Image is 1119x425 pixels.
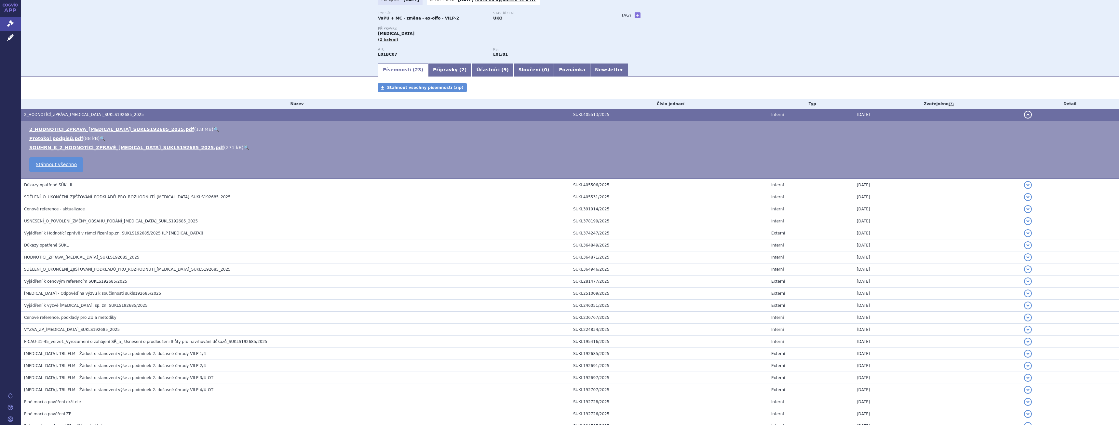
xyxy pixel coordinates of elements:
[1024,290,1032,297] button: detail
[771,388,785,392] span: Externí
[554,64,590,77] a: Poznámka
[24,412,71,416] span: Plné moci a pověření ZP
[493,48,602,51] p: RS:
[570,324,768,336] td: SUKL224834/2025
[387,85,464,90] span: Stáhnout všechny písemnosti (zip)
[493,16,503,21] strong: UKO
[471,64,513,77] a: Účastníci (9)
[771,291,785,296] span: Externí
[771,207,784,211] span: Interní
[854,239,1021,251] td: [DATE]
[24,207,85,211] span: Cenové reference - aktualizace
[24,279,127,284] span: Vyjádření k cenovým referencím SUKLS192685/2025
[1024,229,1032,237] button: detail
[24,231,203,235] span: Vyjádření k Hodnotící zprávě v rámci řízení sp.zn. SUKLS192685/2025 (LP Onureg)
[854,203,1021,215] td: [DATE]
[771,327,784,332] span: Interní
[29,135,1112,142] li: ( )
[854,384,1021,396] td: [DATE]
[544,67,547,72] span: 0
[854,360,1021,372] td: [DATE]
[854,99,1021,109] th: Zveřejněno
[1024,410,1032,418] button: detail
[21,99,570,109] th: Název
[24,267,231,272] span: SDĚLENÍ_O_UKONČENÍ_ZJIŠŤOVÁNÍ_PODKLADŮ_PRO_ROZHODNUTÍ_ONUREG_SUKLS192685_2025
[24,291,161,296] span: ONUREG - Odpověď na výzvu k součinnosti sukls192685/2025
[771,412,784,416] span: Interní
[854,109,1021,121] td: [DATE]
[1024,338,1032,346] button: detail
[854,276,1021,288] td: [DATE]
[854,251,1021,263] td: [DATE]
[768,99,854,109] th: Typ
[24,255,140,260] span: HODNOTÍCÍ_ZPRÁVA_ONUREG_SUKLS192685_2025
[415,67,421,72] span: 23
[1024,241,1032,249] button: detail
[24,375,213,380] span: ONUREG, TBL FLM - Žádost o stanovení výše a podmínek 2. dočasné úhrady VILP 3/4_OT
[1024,362,1032,370] button: detail
[24,303,148,308] span: Vyjádření k výzvě ONUREG, sp. zn. SUKLS192685/2025
[1024,314,1032,321] button: detail
[493,52,508,57] strong: azacitidin
[29,127,194,132] a: 2_HODNOTÍCÍ_ZPRÁVA_[MEDICAL_DATA]_SUKLS192685_2025.pdf
[854,215,1021,227] td: [DATE]
[570,215,768,227] td: SUKL378199/2025
[570,288,768,300] td: SUKL251009/2025
[378,64,428,77] a: Písemnosti (23)
[771,267,784,272] span: Interní
[1024,350,1032,358] button: detail
[570,203,768,215] td: SUKL391914/2025
[1024,111,1032,119] button: detail
[1024,302,1032,309] button: detail
[570,239,768,251] td: SUKL364849/2025
[29,144,1112,151] li: ( )
[100,136,105,141] a: 🔍
[570,99,768,109] th: Číslo jednací
[24,351,206,356] span: ONUREG, TBL FLM - Žádost o stanovení výše a podmínek 2. dočasné úhrady VILP 1/4
[24,339,267,344] span: F-CAU-31-45_verze1_Vyrozumění o zahájení SŘ_a_ Usnesení o prodloužení lhůty pro navrhování důkazů...
[771,219,784,223] span: Interní
[854,408,1021,420] td: [DATE]
[378,11,487,15] p: Typ SŘ:
[570,263,768,276] td: SUKL364946/2025
[1024,326,1032,333] button: detail
[570,191,768,203] td: SUKL405531/2025
[24,400,81,404] span: Plné moci a pověření držitele
[504,67,507,72] span: 9
[378,48,487,51] p: ATC:
[24,195,231,199] span: SDĚLENÍ_O_UKONČENÍ_ZJIŠŤOVÁNÍ_PODKLADŮ_PRO_ROZHODNUTÍ_ONUREG_SUKLS192685_2025
[24,219,198,223] span: USNESENÍ_O_POVOLENÍ_ZMĚNY_OBSAHU_PODÁNÍ_ONUREG_SUKLS192685_2025
[570,396,768,408] td: SUKL192728/2025
[570,336,768,348] td: SUKL195416/2025
[378,52,397,57] strong: AZACITIDIN
[1024,217,1032,225] button: detail
[1024,386,1032,394] button: detail
[771,375,785,380] span: Externí
[1024,265,1032,273] button: detail
[378,16,459,21] strong: VaPÚ + MC - změna - ex-offo - VILP-2
[854,179,1021,191] td: [DATE]
[570,109,768,121] td: SUKL405513/2025
[570,179,768,191] td: SUKL405506/2025
[213,127,219,132] a: 🔍
[461,67,465,72] span: 2
[771,315,784,320] span: Interní
[244,145,249,150] a: 🔍
[854,227,1021,239] td: [DATE]
[24,183,72,187] span: Důkazy opatřené SÚKL II
[590,64,628,77] a: Newsletter
[771,279,785,284] span: Externí
[24,363,206,368] span: ONUREG, TBL FLM - Žádost o stanovení výše a podmínek 2. dočasné úhrady VILP 2/4
[570,227,768,239] td: SUKL374247/2025
[29,126,1112,133] li: ( )
[771,363,785,368] span: Externí
[771,303,785,308] span: Externí
[635,12,640,18] a: +
[378,31,414,36] span: [MEDICAL_DATA]
[771,339,784,344] span: Interní
[854,312,1021,324] td: [DATE]
[1024,253,1032,261] button: detail
[854,336,1021,348] td: [DATE]
[493,11,602,15] p: Stav řízení:
[570,372,768,384] td: SUKL192697/2025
